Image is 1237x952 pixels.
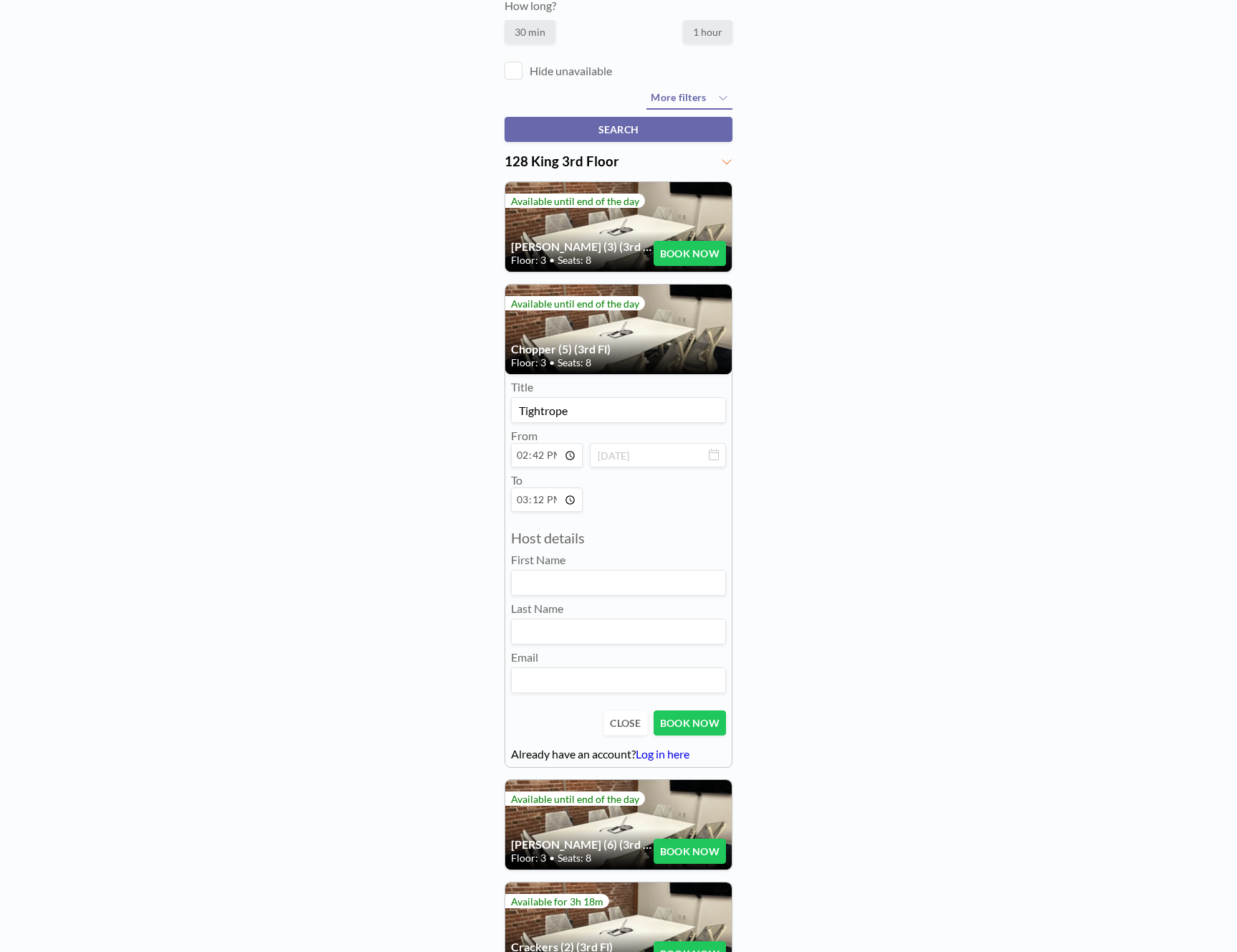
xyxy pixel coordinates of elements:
button: BOOK NOW [654,710,726,736]
span: • [549,356,555,369]
label: 30 min [505,20,555,44]
span: Seats: 8 [558,254,591,267]
h4: Chopper (5) (3rd Fl) [511,342,726,356]
label: Email [511,650,538,665]
h4: [PERSON_NAME] (3) (3rd Fl) [511,239,654,254]
span: Available until end of the day [511,793,639,805]
label: Hide unavailable [530,64,612,78]
span: • [549,852,555,865]
label: To [511,473,522,487]
button: BOOK NOW [654,839,726,864]
span: Already have an account? [511,747,636,761]
label: From [511,429,538,442]
span: Available until end of the day [511,195,639,207]
button: More filters [646,87,732,110]
span: SEARCH [598,123,639,135]
label: Last Name [511,601,563,616]
a: Log in here [636,747,689,761]
h4: [PERSON_NAME] (6) (3rd Fl) [511,837,654,852]
span: Floor: 3 [511,254,546,267]
span: Seats: 8 [558,356,591,369]
input: Guest reservation [512,398,725,422]
span: 128 King 3rd Floor [505,153,619,169]
button: CLOSE [603,710,647,736]
span: Floor: 3 [511,852,546,865]
span: Floor: 3 [511,356,546,369]
label: First Name [511,553,565,567]
label: Title [511,380,533,394]
span: Available until end of the day [511,297,639,310]
button: BOOK NOW [654,241,726,266]
h3: Host details [511,529,726,547]
span: More filters [651,91,706,103]
span: • [549,254,555,267]
button: SEARCH [505,117,732,142]
span: Available for 3h 18m [511,895,603,908]
label: 1 hour [683,20,732,44]
span: Seats: 8 [558,852,591,865]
